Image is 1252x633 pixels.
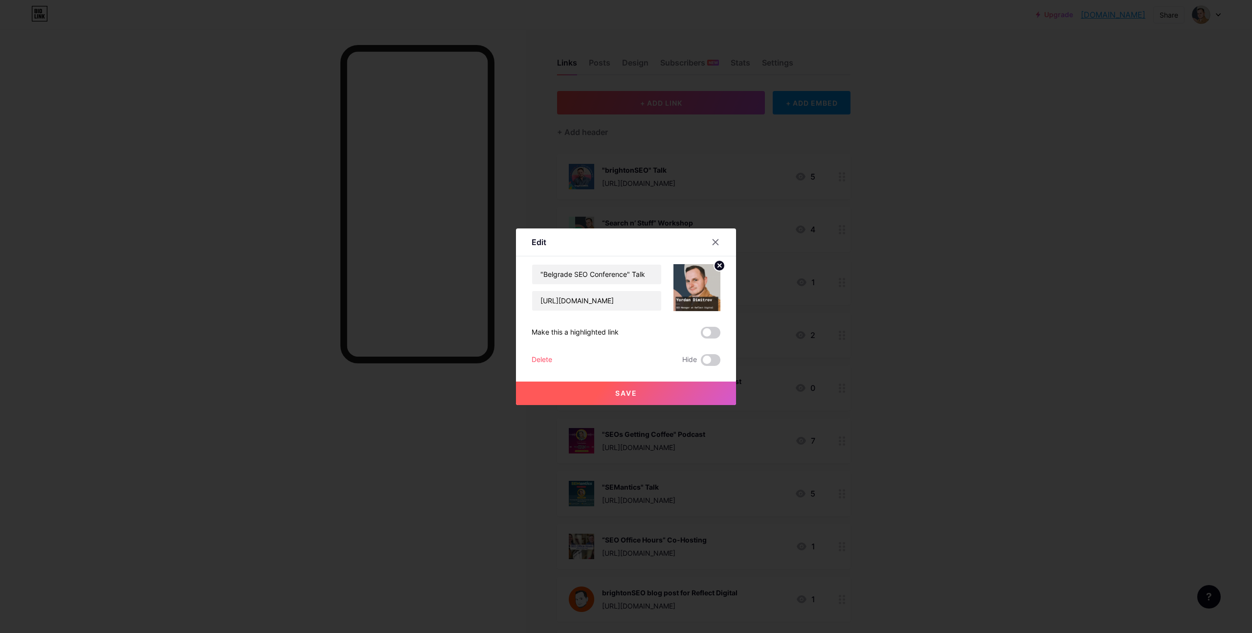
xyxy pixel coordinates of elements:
[532,265,661,284] input: Title
[532,236,546,248] div: Edit
[532,291,661,311] input: URL
[615,389,637,397] span: Save
[673,264,720,311] img: link_thumbnail
[682,354,697,366] span: Hide
[532,354,552,366] div: Delete
[516,382,736,405] button: Save
[532,327,619,339] div: Make this a highlighted link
